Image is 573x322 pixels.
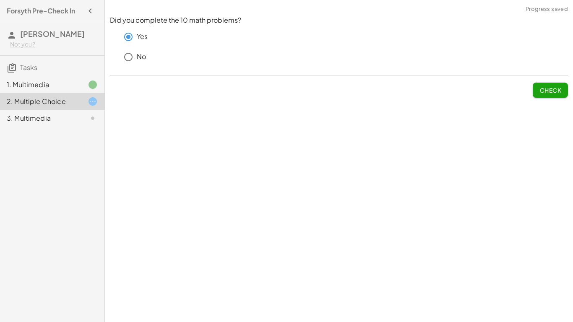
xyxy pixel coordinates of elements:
[88,80,98,90] i: Task finished.
[88,113,98,123] i: Task not started.
[7,80,74,90] div: 1. Multimedia
[20,29,85,39] span: [PERSON_NAME]
[7,6,75,16] h4: Forsyth Pre-Check In
[7,113,74,123] div: 3. Multimedia
[88,96,98,106] i: Task started.
[539,86,561,94] span: Check
[137,52,146,62] p: No
[10,40,98,49] div: Not you?
[7,96,74,106] div: 2. Multiple Choice
[533,83,568,98] button: Check
[526,5,568,13] span: Progress saved
[110,16,568,25] p: Did you complete the 10 math problems?
[20,63,37,72] span: Tasks
[137,32,148,42] p: Yes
